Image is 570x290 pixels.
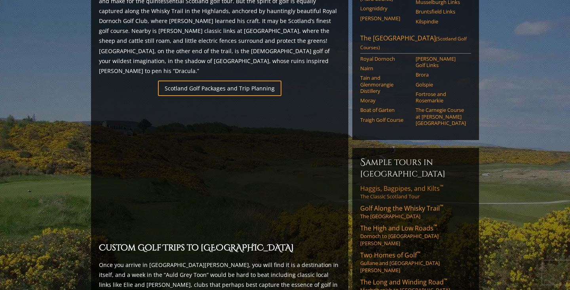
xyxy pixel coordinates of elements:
a: Golspie [416,81,466,88]
a: Nairn [360,65,410,71]
h6: Sample Tours in [GEOGRAPHIC_DATA] [360,156,471,179]
span: Two Homes of Golf [360,251,420,259]
a: The [GEOGRAPHIC_DATA](Scotland Golf Courses) [360,34,471,54]
a: [PERSON_NAME] [360,15,410,21]
span: The Long and Winding Road [360,278,447,286]
a: Royal Dornoch [360,56,410,62]
a: Fortrose and Rosemarkie [416,91,466,104]
a: Haggis, Bagpipes, and Kilts™The Classic Scotland Tour [360,184,471,200]
span: Golf Along the Whisky Trail [360,204,443,213]
a: Moray [360,97,410,104]
a: Scotland Golf Packages and Trip Planning [158,81,281,96]
a: Golf Along the Whisky Trail™The [GEOGRAPHIC_DATA] [360,204,471,220]
span: (Scotland Golf Courses) [360,35,467,51]
a: [PERSON_NAME] Golf Links [416,56,466,69]
sup: ™ [417,250,420,257]
sup: ™ [440,183,443,190]
a: Kilspindie [416,18,466,25]
a: The High and Low Roads™Dornoch to [GEOGRAPHIC_DATA][PERSON_NAME] [360,224,471,247]
a: Traigh Golf Course [360,117,410,123]
sup: ™ [444,277,447,284]
span: The High and Low Roads [360,224,437,232]
a: The Carnegie Course at [PERSON_NAME][GEOGRAPHIC_DATA] [416,107,466,126]
a: Two Homes of Golf™Gullane and [GEOGRAPHIC_DATA][PERSON_NAME] [360,251,471,274]
a: Boat of Garten [360,107,410,113]
span: Haggis, Bagpipes, and Kilts [360,184,443,193]
a: Brora [416,71,466,78]
iframe: Sir-Nick-favorite-Open-Rota-Venues [99,101,340,237]
sup: ™ [440,203,443,210]
a: Longniddry [360,5,410,12]
a: Bruntsfield Links [416,8,466,15]
sup: ™ [433,223,437,230]
a: Tain and Glenmorangie Distillery [360,75,410,94]
h2: Custom Golf Trips to [GEOGRAPHIC_DATA] [99,242,340,255]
